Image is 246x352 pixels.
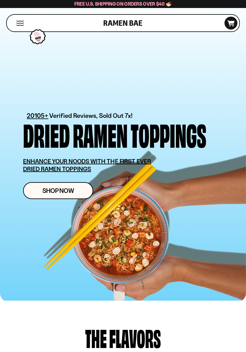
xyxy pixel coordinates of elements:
a: Shop Now [23,182,93,199]
span: Shop Now [42,187,74,194]
span: Verified Reviews, Sold Out 7x! [49,112,133,119]
button: Mobile Menu Trigger [16,21,24,26]
div: Ramen [73,120,128,148]
div: flavors [109,327,161,349]
div: Toppings [131,120,206,148]
u: ENHANCE YOUR NOODS WITH THE FIRST EVER DRIED RAMEN TOPPINGS [23,158,151,173]
span: Free U.S. Shipping on Orders over $40 🍜 [74,1,172,7]
div: The [85,327,107,349]
span: 20105+ [27,111,48,120]
div: Dried [23,120,70,148]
